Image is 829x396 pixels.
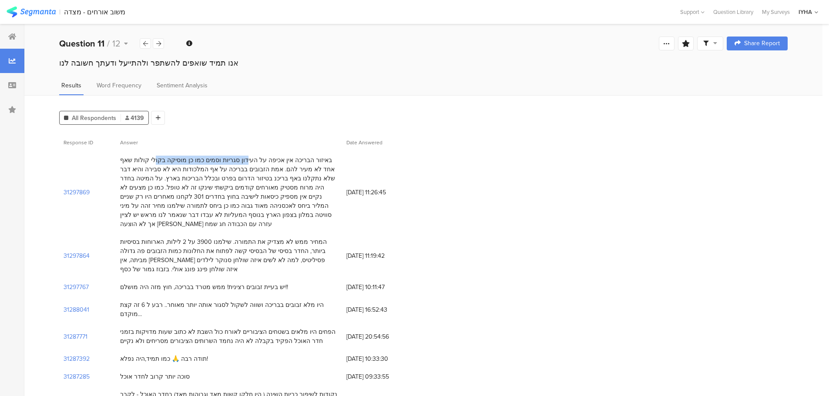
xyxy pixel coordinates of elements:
[64,251,90,260] section: 31297864
[64,8,125,16] div: משוב אורחים - מצדה
[346,332,416,341] span: [DATE] 20:54:56
[346,139,383,146] span: Date Answered
[758,8,794,16] a: My Surveys
[72,113,116,123] span: All Respondents
[97,81,141,90] span: Word Frequency
[744,40,780,47] span: Share Report
[120,139,138,146] span: Answer
[346,354,416,363] span: [DATE] 10:33:30
[64,139,93,146] span: Response ID
[125,113,144,123] span: 4139
[7,7,56,17] img: segmanta logo
[120,372,190,381] div: סוכה יותר קרוב לחדר אוכל
[346,372,416,381] span: [DATE] 09:33:55
[680,5,705,19] div: Support
[120,354,208,363] div: תודה רבה 🙏 כמו תמיד,היה נפלא!
[346,283,416,292] span: [DATE] 10:11:47
[64,372,90,381] section: 31287285
[120,156,338,229] div: באיזור הבריכה אין אכיפה על העידון סגריות וסמים כמו כן מוסיקה בקולי קולות שאף אחד לא מעיר להם. אמת...
[64,305,89,314] section: 31288041
[799,8,812,16] div: IYHA
[346,251,416,260] span: [DATE] 11:19:42
[64,354,90,363] section: 31287392
[112,37,121,50] span: 12
[346,188,416,197] span: [DATE] 11:26:45
[64,283,89,292] section: 31297767
[120,283,288,292] div: יש בעיית זבובים רצינית! ממש מטרד בבריכה, חוץ מזה היה מושלם!!
[64,188,90,197] section: 31297869
[59,37,104,50] b: Question 11
[107,37,110,50] span: /
[120,327,338,346] div: הפחים היו מלאים בשטחים הציבוריים לאורח כול השבת לא כתוב שעות מדויקות בזמני חדר האוכל הפקיד בקבלה ...
[346,305,416,314] span: [DATE] 16:52:43
[64,332,87,341] section: 31287771
[709,8,758,16] a: Question Library
[120,237,338,274] div: המחיר ממש לא מצדיק את התמורה. שילמנו 3900 על 2 לילות, הארוחות בסיסיות ביותר, החדר בסיסי של הבסיסי...
[61,81,81,90] span: Results
[59,57,788,69] div: אנו תמיד שואפים להשתפר ולהתייעל ודעתך חשובה לנו
[59,7,60,17] div: |
[157,81,208,90] span: Sentiment Analysis
[120,300,338,319] div: היו מלא זבובים בבריכה ושווה לשקול לסגור אותה יותר מאוחר.. רבע ל 6 זה קצת מוקדם...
